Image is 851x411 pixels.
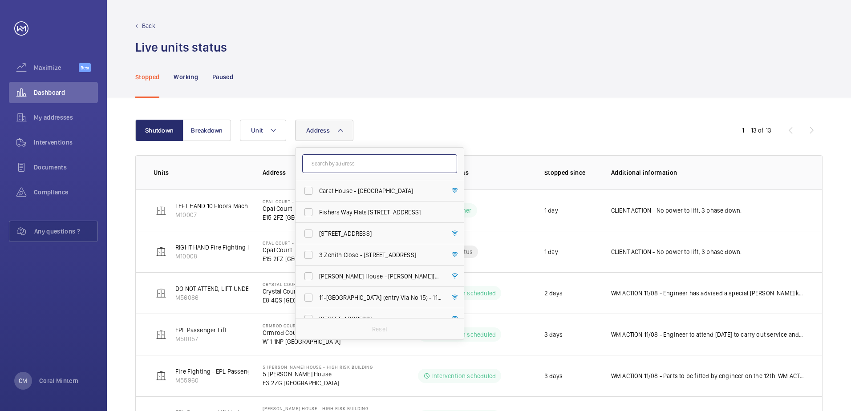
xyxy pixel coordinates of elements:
p: Ormrod Court [263,323,341,328]
p: Stopped [135,73,159,81]
span: My addresses [34,113,98,122]
p: Reset [372,325,387,334]
input: Search by address [302,154,457,173]
p: M50057 [175,334,227,343]
p: Coral Mintern [39,376,79,385]
p: M10007 [175,210,286,219]
span: Documents [34,163,98,172]
span: Beta [79,63,91,72]
p: Paused [212,73,233,81]
p: [PERSON_NAME] House - High Risk Building [263,406,369,411]
span: 11-[GEOGRAPHIC_DATA] (entry Via No 15) - 11-[GEOGRAPHIC_DATA] ([STREET_ADDRESS] [319,293,442,302]
p: WM ACTION 11/08 - Engineer to attend [DATE] to carry out service and check if lift is working. WM... [611,330,804,339]
p: 1 day [544,247,558,256]
button: Breakdown [183,120,231,141]
span: Maximize [34,63,79,72]
p: LEFT HAND 10 Floors Machine Roomless [175,201,286,210]
p: M55960 [175,376,267,385]
p: CLIENT ACTION - No power to lift, 3 phase down. [611,206,742,215]
p: WM ACTION 11/08 - Engineer has advised a special [PERSON_NAME] key is required for this particula... [611,289,804,298]
button: Unit [240,120,286,141]
p: Units [154,168,248,177]
p: Opal Court [263,246,342,254]
p: W11 1NP [GEOGRAPHIC_DATA] [263,337,341,346]
button: Shutdown [135,120,183,141]
p: E3 2ZG [GEOGRAPHIC_DATA] [263,379,373,387]
p: DO NOT ATTEND, LIFT UNDER MODERNISATION. Evacuation - EPL Passenger Lift No 2 [175,284,403,293]
span: [STREET_ADDRESS] [319,229,442,238]
h1: Live units status [135,39,227,56]
span: [PERSON_NAME] House - [PERSON_NAME][GEOGRAPHIC_DATA] [319,272,442,281]
p: E15 2FZ [GEOGRAPHIC_DATA] [263,254,342,263]
p: Working [174,73,198,81]
p: 1 day [544,206,558,215]
p: M56086 [175,293,403,302]
span: Compliance [34,188,98,197]
p: Ormrod Court [263,328,341,337]
p: 3 days [544,330,563,339]
p: CLIENT ACTION - No power to lift, 3 phase down. [611,247,742,256]
span: Fishers Way Flats [STREET_ADDRESS] [319,208,442,217]
p: Intervention scheduled [432,371,496,380]
span: Unit [251,127,263,134]
p: Additional information [611,168,804,177]
span: [STREET_ADDRESS] [319,314,442,323]
p: Opal Court [263,204,342,213]
p: Opal Court - High Risk Building [263,240,342,246]
p: Fire Fighting - EPL Passenger Lift [175,367,267,376]
p: 5 [PERSON_NAME] House [263,370,373,379]
img: elevator.svg [156,371,166,381]
span: Address [306,127,330,134]
img: elevator.svg [156,288,166,298]
p: WM ACTION 11/08 - Parts to be fitted by engineer on the 12th. WM ACTION 08/08 - Part on order ETA... [611,371,804,380]
span: Dashboard [34,88,98,97]
span: 3 Zenith Close - [STREET_ADDRESS] [319,250,442,259]
img: elevator.svg [156,205,166,216]
p: M10008 [175,252,335,261]
p: 3 days [544,371,563,380]
p: Crystal Court [263,287,339,296]
p: Back [142,21,155,30]
p: RIGHT HAND Fire Fighting Lift 11 Floors Machine Roomless [175,243,335,252]
p: Crystal Court [263,282,339,287]
p: EPL Passenger Lift [175,326,227,334]
span: Any questions ? [34,227,97,236]
img: elevator.svg [156,246,166,257]
p: 2 days [544,289,563,298]
p: Address [263,168,389,177]
p: E15 2FZ [GEOGRAPHIC_DATA] [263,213,342,222]
p: Stopped since [544,168,597,177]
div: 1 – 13 of 13 [742,126,771,135]
p: 5 [PERSON_NAME] House - High Risk Building [263,364,373,370]
span: Interventions [34,138,98,147]
p: Opal Court - High Risk Building [263,199,342,204]
span: Carat House - [GEOGRAPHIC_DATA] [319,186,442,195]
button: Address [295,120,353,141]
img: elevator.svg [156,329,166,340]
p: CM [19,376,27,385]
p: E8 4QS [GEOGRAPHIC_DATA] [263,296,339,305]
